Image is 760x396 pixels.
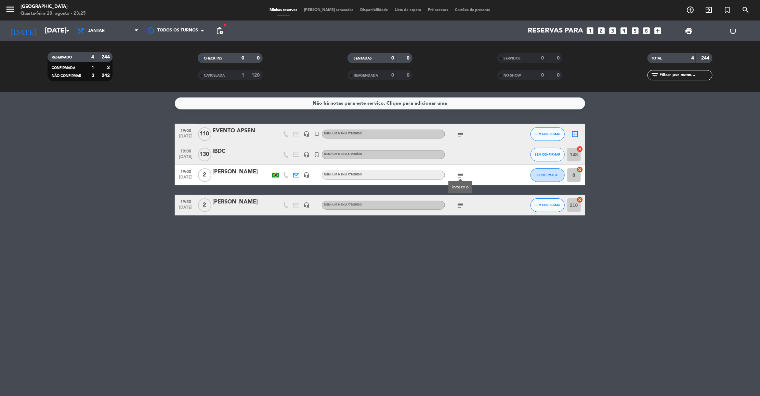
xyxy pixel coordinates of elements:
[177,126,194,134] span: 19:00
[686,6,694,14] i: add_circle_outline
[456,171,464,179] i: subject
[241,73,244,78] strong: 1
[303,172,310,178] i: headset_mic
[301,8,357,12] span: [PERSON_NAME] semeadas
[303,202,310,208] i: headset_mic
[407,56,411,61] strong: 0
[5,4,15,17] button: menu
[691,56,694,61] strong: 4
[223,23,227,27] span: fiber_manual_record
[576,196,583,203] i: cancel
[541,73,544,78] strong: 0
[530,198,565,212] button: SEM CONFIRMAR
[324,203,362,206] span: Nenhum menu atribuído
[535,153,561,156] span: SEM CONFIRMAR
[620,26,629,35] i: looks_4
[685,27,693,35] span: print
[21,3,86,10] div: [GEOGRAPHIC_DATA]
[530,148,565,161] button: SEM CONFIRMAR
[177,155,194,162] span: [DATE]
[705,6,713,14] i: exit_to_app
[530,168,565,182] button: CONFIRMADA
[303,151,310,158] i: headset_mic
[102,55,111,60] strong: 244
[88,28,105,33] span: Jantar
[91,55,94,60] strong: 4
[92,73,94,78] strong: 3
[177,167,194,175] span: 19:00
[215,27,224,35] span: pending_actions
[313,100,447,107] div: Não há notas para este serviço. Clique para adicionar uma
[541,56,544,61] strong: 0
[324,153,362,156] span: Nenhum menu atribuído
[654,26,663,35] i: add_box
[586,26,595,35] i: looks_one
[597,26,606,35] i: looks_two
[177,205,194,213] span: [DATE]
[503,57,521,60] span: SERVIDOS
[314,151,320,158] i: turned_in_not
[303,131,310,137] i: headset_mic
[503,74,521,77] span: NO-SHOW
[729,27,737,35] i: power_settings_new
[571,130,579,138] i: border_all
[198,168,211,182] span: 2
[5,23,41,38] i: [DATE]
[212,168,271,176] div: [PERSON_NAME]
[314,131,320,137] i: turned_in_not
[177,134,194,142] span: [DATE]
[64,27,72,35] i: arrow_drop_down
[392,8,425,12] span: Lista de espera
[52,74,81,78] span: NÃO CONFIRMAR
[107,65,111,70] strong: 2
[407,73,411,78] strong: 0
[456,130,464,138] i: subject
[651,71,659,79] i: filter_list
[391,73,394,78] strong: 0
[21,10,86,17] div: Quarta-feira 20. agosto - 23:25
[52,66,75,70] span: CONFIRMADA
[91,65,94,70] strong: 1
[452,8,494,12] span: Cartões de presente
[324,173,362,176] span: Nenhum menu atribuído
[177,197,194,205] span: 19:30
[257,56,261,61] strong: 0
[354,57,372,60] span: SENTADAS
[456,201,464,209] i: subject
[5,4,15,14] i: menu
[723,6,731,14] i: turned_in_not
[538,173,558,177] span: CONFIRMADA
[425,8,452,12] span: Pré-acessos
[652,57,662,60] span: TOTAL
[576,146,583,153] i: cancel
[742,6,750,14] i: search
[204,74,225,77] span: CANCELADA
[212,147,271,156] div: IBDC
[354,74,378,77] span: REAGENDADA
[535,203,561,207] span: SEM CONFIRMAR
[631,26,640,35] i: looks_5
[251,73,261,78] strong: 120
[452,184,469,191] div: interno
[528,27,584,35] span: Reservas para
[204,57,223,60] span: CHECK INS
[608,26,617,35] i: looks_3
[357,8,392,12] span: Disponibilidade
[241,56,244,61] strong: 0
[212,198,271,207] div: [PERSON_NAME]
[557,56,561,61] strong: 0
[177,147,194,155] span: 19:00
[535,132,561,136] span: SEM CONFIRMAR
[711,21,755,41] div: LOG OUT
[324,132,362,135] span: Nenhum menu atribuído
[198,148,211,161] span: 130
[198,127,211,141] span: 110
[212,127,271,135] div: EVENTO APSEN
[266,8,301,12] span: Minhas reservas
[659,71,712,79] input: Filtrar por nome...
[102,73,111,78] strong: 242
[576,166,583,173] i: cancel
[701,56,711,61] strong: 244
[642,26,651,35] i: looks_6
[557,73,561,78] strong: 0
